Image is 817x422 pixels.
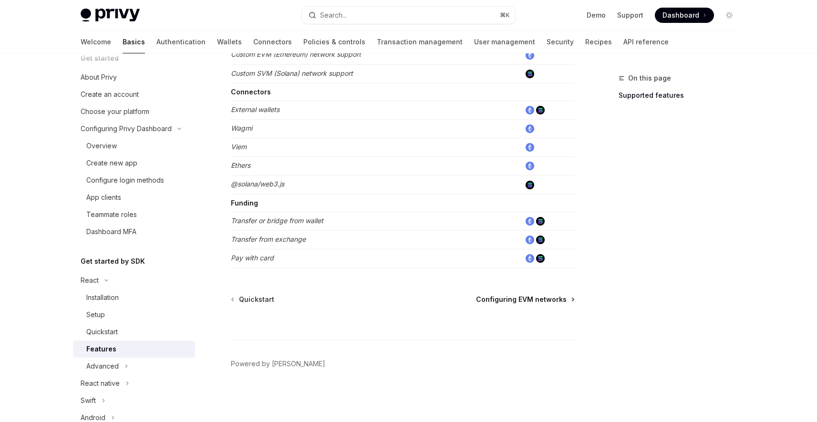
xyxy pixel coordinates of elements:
a: Connectors [253,31,292,53]
a: Policies & controls [303,31,365,53]
div: Search... [320,10,347,21]
a: Transaction management [377,31,463,53]
em: Pay with card [231,254,274,262]
a: Basics [123,31,145,53]
div: Configuring Privy Dashboard [81,123,172,134]
span: On this page [628,72,671,84]
img: ethereum.png [526,217,534,226]
a: About Privy [73,69,195,86]
button: Toggle dark mode [722,8,737,23]
em: Viem [231,143,247,151]
a: Recipes [585,31,612,53]
a: App clients [73,189,195,206]
a: Setup [73,306,195,323]
em: Custom SVM (Solana) network support [231,69,353,77]
div: Choose your platform [81,106,149,117]
img: ethereum.png [526,143,534,152]
span: Configuring EVM networks [476,295,567,304]
div: App clients [86,192,121,203]
div: Dashboard MFA [86,226,136,237]
a: Installation [73,289,195,306]
div: Overview [86,140,117,152]
a: Authentication [156,31,206,53]
img: ethereum.png [526,162,534,170]
a: Demo [587,10,606,20]
img: ethereum.png [526,236,534,244]
a: Features [73,340,195,358]
div: Swift [81,395,96,406]
a: Dashboard MFA [73,223,195,240]
div: React [81,275,99,286]
em: Transfer or bridge from wallet [231,216,323,225]
a: Quickstart [73,323,195,340]
img: ethereum.png [526,254,534,263]
h5: Get started by SDK [81,256,145,267]
img: ethereum.png [526,106,534,114]
a: Quickstart [232,295,274,304]
a: Choose your platform [73,103,195,120]
img: solana.png [526,70,534,78]
div: Quickstart [86,326,118,338]
a: Wallets [217,31,242,53]
img: solana.png [526,181,534,189]
div: Features [86,343,116,355]
em: @solana/web3.js [231,180,284,188]
img: solana.png [536,236,545,244]
div: Setup [86,309,105,320]
a: Support [617,10,643,20]
a: Create an account [73,86,195,103]
span: Dashboard [662,10,699,20]
img: solana.png [536,254,545,263]
a: Teammate roles [73,206,195,223]
span: Quickstart [239,295,274,304]
span: ⌘ K [500,11,510,19]
div: Create new app [86,157,137,169]
div: Configure login methods [86,175,164,186]
a: Configure login methods [73,172,195,189]
img: ethereum.png [526,124,534,133]
img: solana.png [536,106,545,114]
img: solana.png [536,217,545,226]
div: About Privy [81,72,117,83]
a: Security [547,31,574,53]
img: ethereum.png [526,51,534,60]
em: Ethers [231,161,250,169]
div: Installation [86,292,119,303]
a: Welcome [81,31,111,53]
img: light logo [81,9,140,22]
a: API reference [623,31,669,53]
a: Configuring EVM networks [476,295,574,304]
div: Teammate roles [86,209,137,220]
em: Transfer from exchange [231,235,306,243]
a: User management [474,31,535,53]
strong: Funding [231,199,258,207]
em: Wagmi [231,124,252,132]
em: Custom EVM (Ethereum) network support [231,50,361,58]
div: React native [81,378,120,389]
a: Supported features [619,88,745,103]
strong: Connectors [231,88,271,96]
a: Dashboard [655,8,714,23]
a: Overview [73,137,195,154]
div: Advanced [86,360,119,372]
a: Create new app [73,154,195,172]
em: External wallets [231,105,279,113]
button: Search...⌘K [302,7,516,24]
div: Create an account [81,89,139,100]
a: Powered by [PERSON_NAME] [231,359,325,369]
